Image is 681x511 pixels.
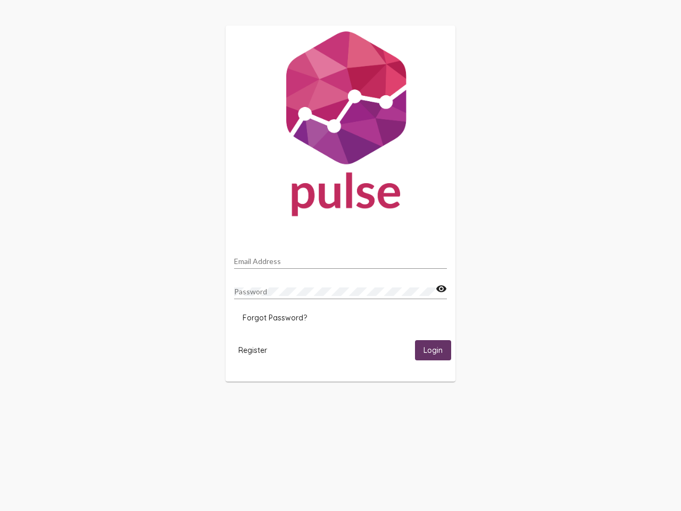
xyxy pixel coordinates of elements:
[243,313,307,323] span: Forgot Password?
[234,308,315,327] button: Forgot Password?
[415,340,451,360] button: Login
[436,283,447,295] mat-icon: visibility
[230,340,276,360] button: Register
[226,26,455,227] img: Pulse For Good Logo
[423,346,443,356] span: Login
[238,345,267,355] span: Register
